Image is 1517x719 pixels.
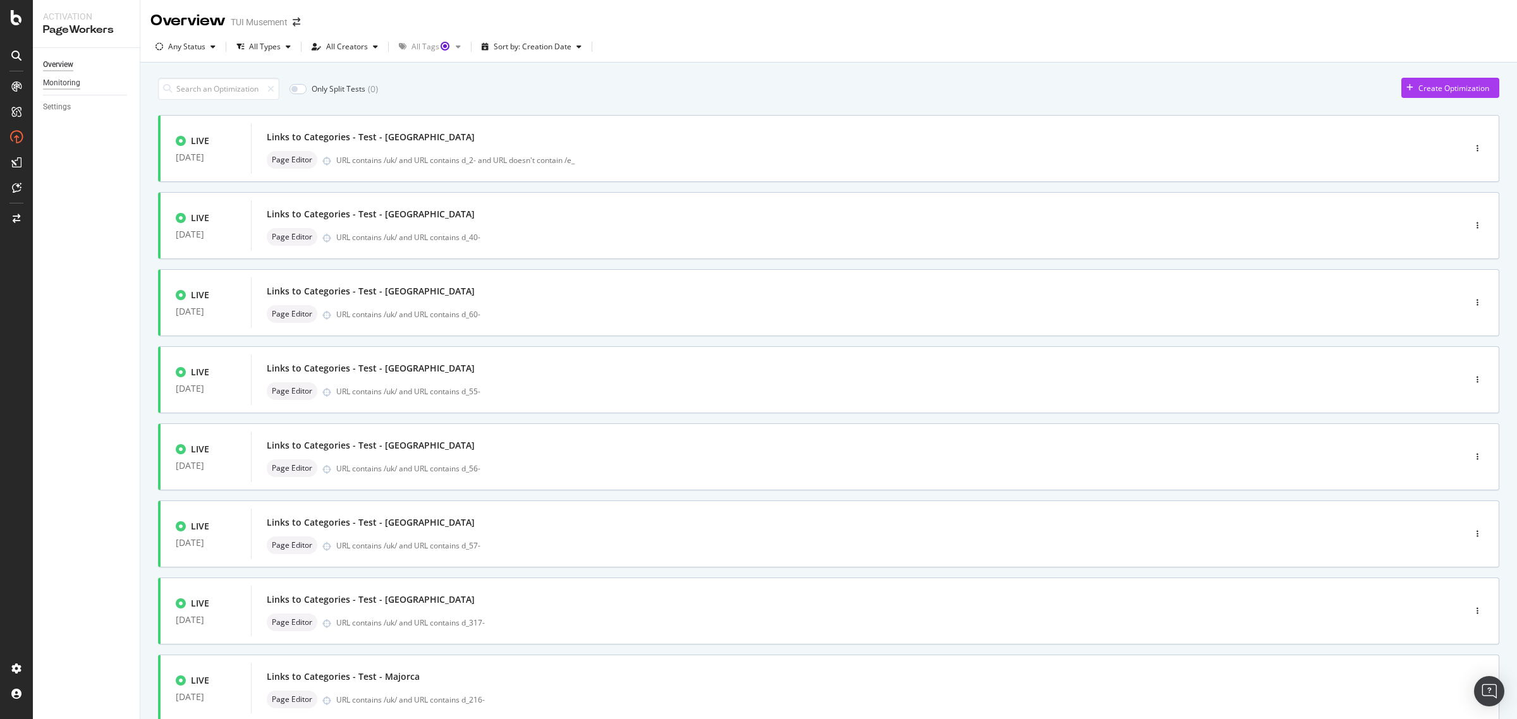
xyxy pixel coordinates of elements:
[267,285,475,298] div: Links to Categories - Test - [GEOGRAPHIC_DATA]
[191,674,209,687] div: LIVE
[43,76,80,90] div: Monitoring
[336,463,1411,474] div: URL contains /uk/ and URL contains d_56-
[267,593,475,606] div: Links to Categories - Test - [GEOGRAPHIC_DATA]
[43,76,131,90] a: Monitoring
[43,10,130,23] div: Activation
[267,382,317,400] div: neutral label
[176,152,236,162] div: [DATE]
[267,670,420,683] div: Links to Categories - Test - Majorca
[191,289,209,301] div: LIVE
[267,228,317,246] div: neutral label
[494,43,571,51] div: Sort by: Creation Date
[191,443,209,456] div: LIVE
[267,151,317,169] div: neutral label
[249,43,281,51] div: All Types
[272,387,312,395] span: Page Editor
[272,233,312,241] span: Page Editor
[477,37,587,57] button: Sort by: Creation Date
[267,536,317,554] div: neutral label
[267,208,475,221] div: Links to Categories - Test - [GEOGRAPHIC_DATA]
[168,43,205,51] div: Any Status
[231,37,296,57] button: All Types
[176,692,236,702] div: [DATE]
[272,464,312,472] span: Page Editor
[176,615,236,625] div: [DATE]
[267,613,317,631] div: neutral label
[336,617,1411,628] div: URL contains /uk/ and URL contains d_317-
[176,306,236,317] div: [DATE]
[191,520,209,533] div: LIVE
[272,156,312,164] span: Page Editor
[267,691,317,708] div: neutral label
[1418,83,1489,94] div: Create Optimization
[267,439,475,452] div: Links to Categories - Test - [GEOGRAPHIC_DATA]
[439,40,451,52] div: Tooltip anchor
[176,461,236,471] div: [DATE]
[176,384,236,394] div: [DATE]
[267,305,317,323] div: neutral label
[43,58,73,71] div: Overview
[326,43,368,51] div: All Creators
[150,10,226,32] div: Overview
[43,100,131,114] a: Settings
[158,78,279,100] input: Search an Optimization
[272,310,312,318] span: Page Editor
[272,619,312,626] span: Page Editor
[394,37,466,57] button: All TagsTooltip anchor
[336,232,1411,243] div: URL contains /uk/ and URL contains d_40-
[411,43,451,51] div: All Tags
[336,155,1411,166] div: URL contains /uk/ and URL contains d_2- and URL doesn't contain /e_
[176,538,236,548] div: [DATE]
[191,366,209,378] div: LIVE
[267,131,475,143] div: Links to Categories - Test - [GEOGRAPHIC_DATA]
[272,541,312,549] span: Page Editor
[191,597,209,610] div: LIVE
[368,83,378,95] div: ( 0 )
[336,694,1411,705] div: URL contains /uk/ and URL contains d_216-
[1474,676,1504,706] div: Open Intercom Messenger
[267,362,475,375] div: Links to Categories - Test - [GEOGRAPHIC_DATA]
[150,37,221,57] button: Any Status
[267,459,317,477] div: neutral label
[336,386,1411,397] div: URL contains /uk/ and URL contains d_55-
[312,83,365,94] div: Only Split Tests
[43,58,131,71] a: Overview
[43,23,130,37] div: PageWorkers
[336,540,1411,551] div: URL contains /uk/ and URL contains d_57-
[336,309,1411,320] div: URL contains /uk/ and URL contains d_60-
[293,18,300,27] div: arrow-right-arrow-left
[176,229,236,239] div: [DATE]
[191,212,209,224] div: LIVE
[191,135,209,147] div: LIVE
[43,100,71,114] div: Settings
[231,16,288,28] div: TUI Musement
[307,37,383,57] button: All Creators
[1401,78,1499,98] button: Create Optimization
[272,696,312,703] span: Page Editor
[267,516,475,529] div: Links to Categories - Test - [GEOGRAPHIC_DATA]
